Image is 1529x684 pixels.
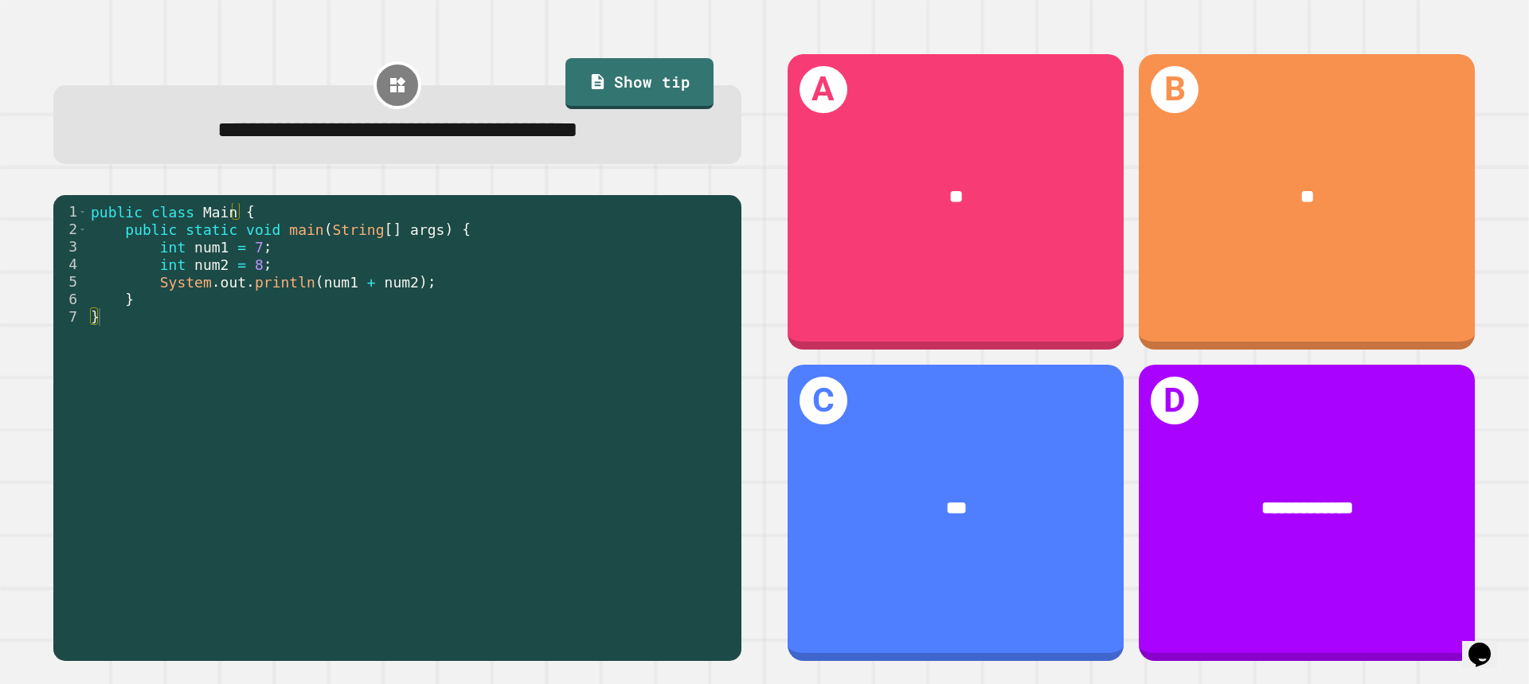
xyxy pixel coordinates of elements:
div: 4 [53,256,88,273]
h1: A [800,66,847,114]
div: 2 [53,221,88,238]
div: 7 [53,308,88,326]
iframe: chat widget [1462,620,1513,668]
div: 6 [53,291,88,308]
span: Toggle code folding, rows 1 through 7 [78,203,87,221]
h1: D [1151,377,1199,424]
div: 5 [53,273,88,291]
h1: B [1151,66,1199,114]
a: Show tip [565,58,714,109]
div: 3 [53,238,88,256]
span: Toggle code folding, rows 2 through 6 [78,221,87,238]
div: 1 [53,203,88,221]
h1: C [800,377,847,424]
